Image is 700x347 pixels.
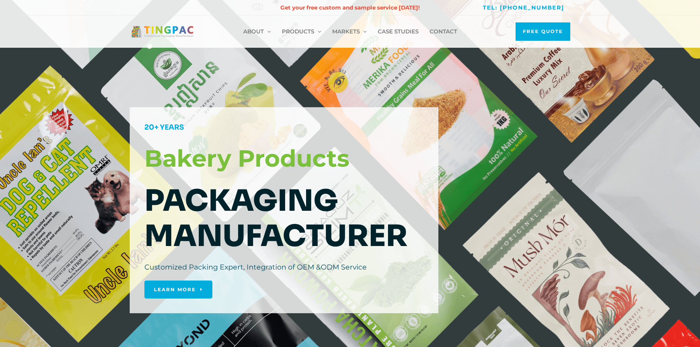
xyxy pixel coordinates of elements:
[238,15,463,48] nav: 网站导航
[144,281,212,299] a: Learn More
[424,15,463,48] a: Contact
[378,15,419,48] span: Case Studies
[280,4,420,11] strong: Get your free custom and sample service [DATE]!
[144,122,424,133] h5: 20+ years
[515,22,571,41] a: Free Quote
[372,15,424,48] a: Case Studies
[314,15,321,48] span: Menu Toggle
[144,261,424,273] div: Customized Packing Expert, Integration of OEM &ODM Service
[276,15,327,48] a: Products菜单切换Menu Toggle
[243,15,264,48] span: About
[144,183,424,254] h2: Packaging Manufacturer
[430,15,457,48] span: Contact
[360,15,367,48] span: Menu Toggle
[264,15,271,48] span: Menu Toggle
[144,141,349,176] span: Bakery Products
[332,15,360,48] span: Markets
[282,15,314,48] span: Products
[130,25,196,39] img: Ting Packaging
[154,287,196,292] span: Learn More
[327,15,372,48] a: Markets菜单切换Menu Toggle
[238,15,276,48] a: About菜单切换Menu Toggle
